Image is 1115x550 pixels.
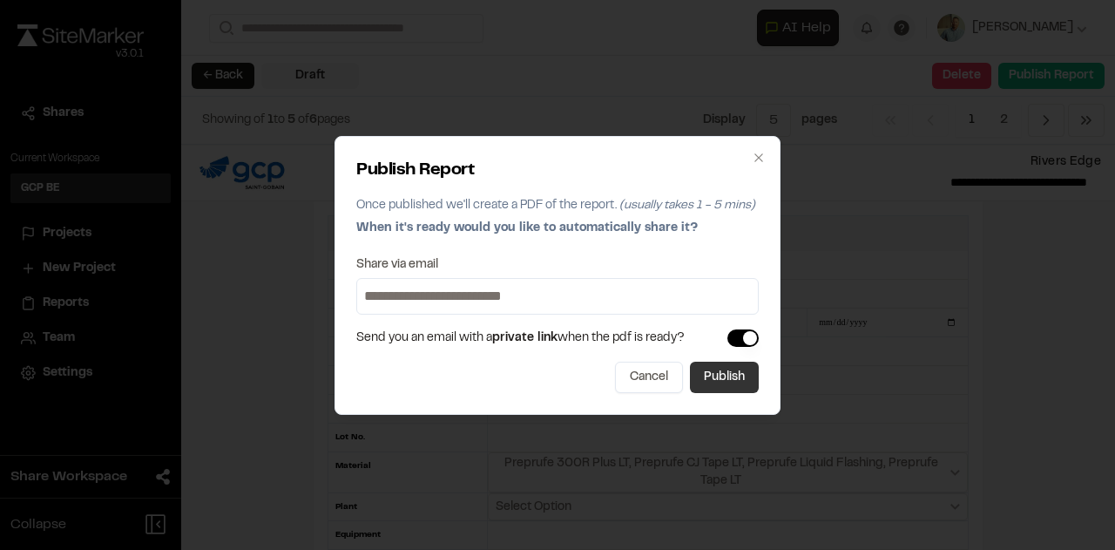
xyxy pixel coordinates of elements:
[690,362,759,393] button: Publish
[356,259,438,271] label: Share via email
[615,362,683,393] button: Cancel
[356,223,698,234] span: When it's ready would you like to automatically share it?
[356,196,759,215] p: Once published we'll create a PDF of the report.
[619,200,755,211] span: (usually takes 1 - 5 mins)
[356,329,685,348] span: Send you an email with a when the pdf is ready?
[492,333,557,343] span: private link
[356,158,759,184] h2: Publish Report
